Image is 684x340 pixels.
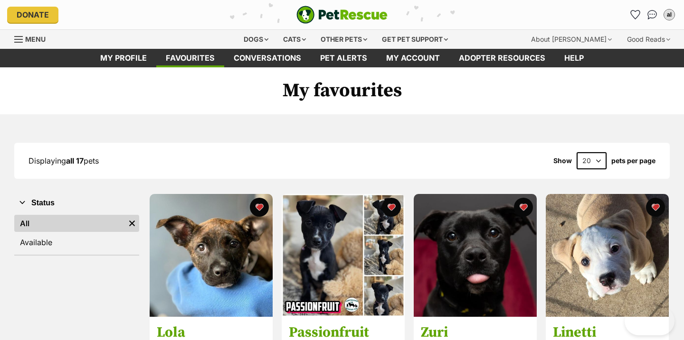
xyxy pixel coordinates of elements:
[627,7,677,22] ul: Account quick links
[14,197,139,209] button: Status
[311,49,377,67] a: Pet alerts
[91,49,156,67] a: My profile
[377,49,449,67] a: My account
[553,157,572,165] span: Show
[611,157,655,165] label: pets per page
[296,6,388,24] img: logo-e224e6f780fb5917bec1dbf3a21bbac754714ae5b6737aabdf751b685950b380.svg
[7,7,58,23] a: Donate
[449,49,555,67] a: Adopter resources
[546,194,669,317] img: Linetti
[647,10,657,19] img: chat-41dd97257d64d25036548639549fe6c8038ab92f7586957e7f3b1b290dea8141.svg
[555,49,593,67] a: Help
[224,49,311,67] a: conversations
[14,30,52,47] a: Menu
[25,35,46,43] span: Menu
[14,213,139,255] div: Status
[646,198,665,217] button: favourite
[625,307,674,335] iframe: Help Scout Beacon - Open
[524,30,618,49] div: About [PERSON_NAME]
[414,194,537,317] img: Zuri
[156,49,224,67] a: Favourites
[620,30,677,49] div: Good Reads
[14,234,139,251] a: Available
[645,7,660,22] a: Conversations
[66,156,84,165] strong: all 17
[375,30,455,49] div: Get pet support
[125,215,139,232] a: Remove filter
[150,194,273,317] img: Lola
[237,30,275,49] div: Dogs
[314,30,374,49] div: Other pets
[627,7,643,22] a: Favourites
[296,6,388,24] a: PetRescue
[282,194,405,317] img: Passionfruit
[662,7,677,22] button: My account
[250,198,269,217] button: favourite
[382,198,401,217] button: favourite
[514,198,533,217] button: favourite
[14,215,125,232] a: All
[665,10,674,19] div: al
[276,30,313,49] div: Cats
[28,156,99,165] span: Displaying pets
